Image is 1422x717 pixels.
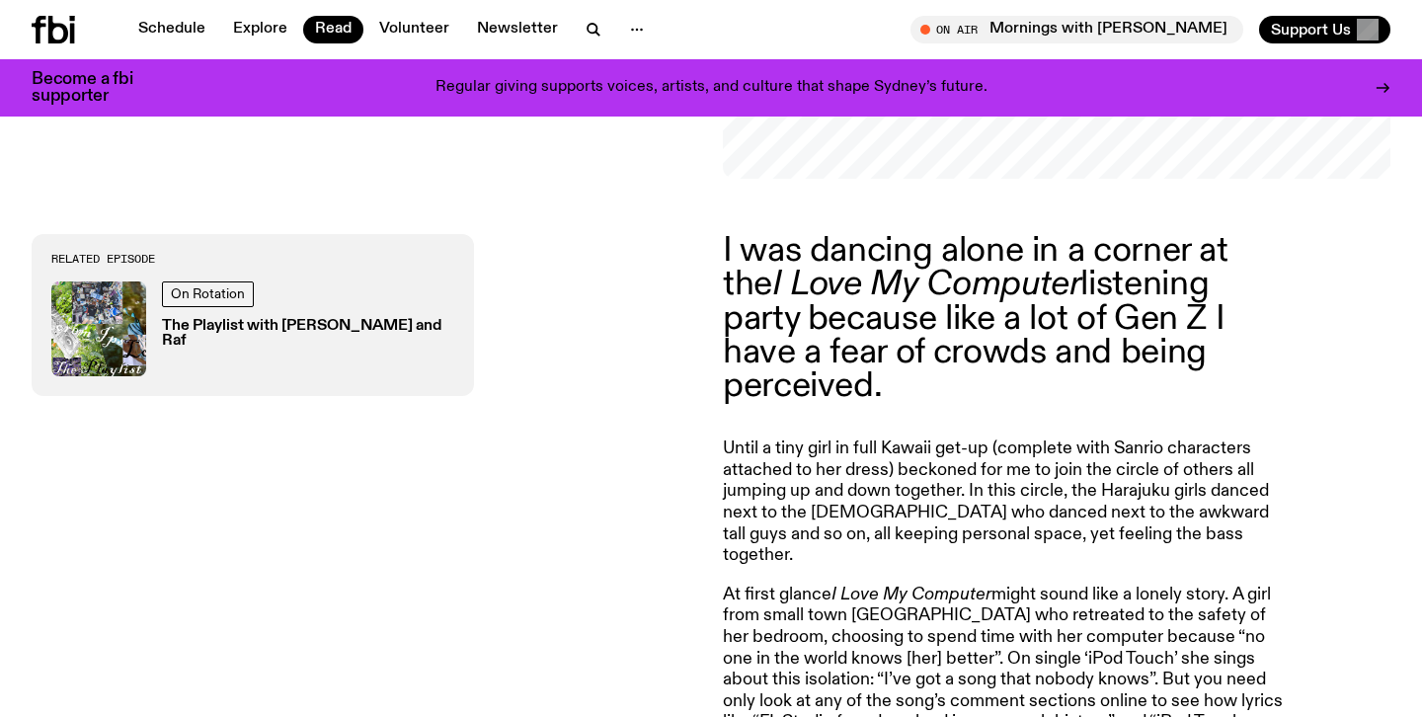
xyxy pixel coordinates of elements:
a: On RotationThe Playlist with [PERSON_NAME] and Raf [51,281,454,376]
p: Until a tiny girl in full Kawaii get-up (complete with Sanrio characters attached to her dress) b... [723,438,1292,567]
a: Explore [221,16,299,43]
em: I Love My Computer [831,586,991,603]
a: Volunteer [367,16,461,43]
a: Schedule [126,16,217,43]
p: I was dancing alone in a corner at the listening party because like a lot of Gen Z I have a fear ... [723,234,1292,403]
h3: The Playlist with [PERSON_NAME] and Raf [162,319,454,349]
h3: Become a fbi supporter [32,71,158,105]
button: On AirMornings with [PERSON_NAME] [910,16,1243,43]
a: Newsletter [465,16,570,43]
p: Regular giving supports voices, artists, and culture that shape Sydney’s future. [435,79,987,97]
em: I Love My Computer [772,267,1081,302]
button: Support Us [1259,16,1390,43]
h3: Related Episode [51,254,454,265]
span: Support Us [1271,21,1351,39]
a: Read [303,16,363,43]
